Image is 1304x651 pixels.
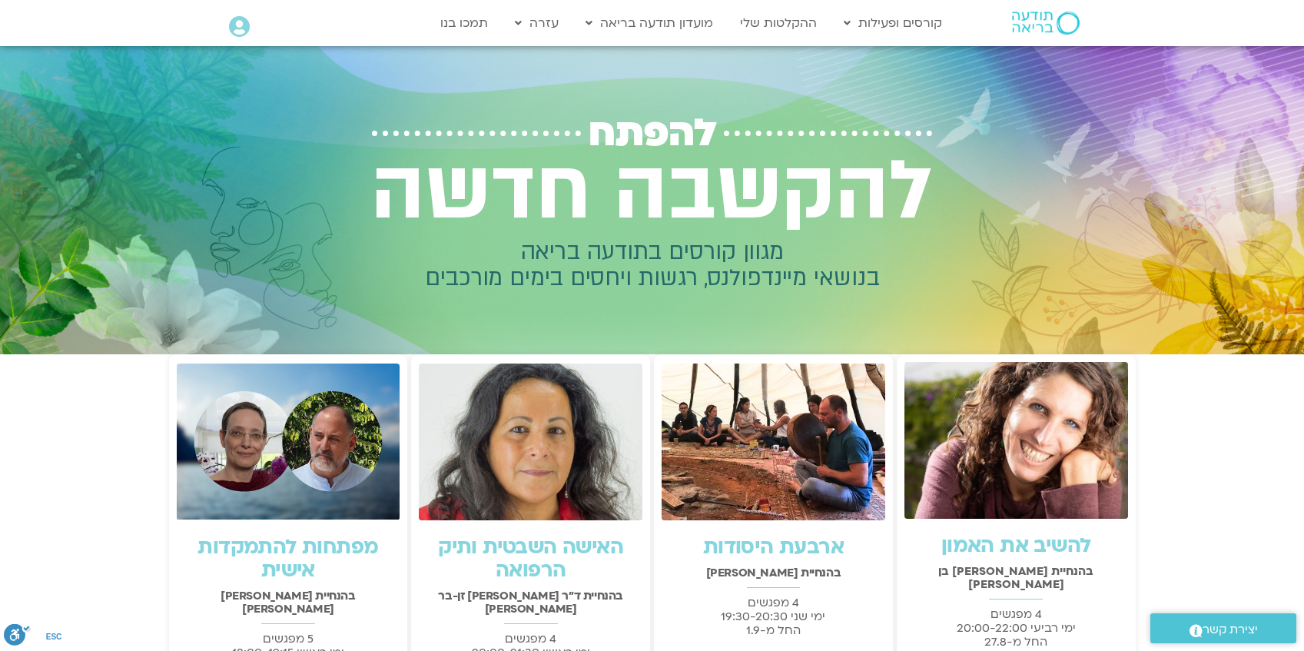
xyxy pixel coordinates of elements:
h2: בהנחיית [PERSON_NAME] [PERSON_NAME] [177,590,400,616]
a: יצירת קשר [1150,613,1296,643]
span: יצירת קשר [1203,619,1258,640]
h2: מגוון קורסים בתודעה בריאה בנושאי מיינדפולנס, רגשות ויחסים בימים מורכבים [351,239,954,291]
span: החל מ-1.9 [746,623,801,638]
a: קורסים ופעילות [836,8,950,38]
span: להפתח [589,111,716,155]
a: להשיב את האמון [941,532,1091,560]
h2: בהנחיית ד"ר [PERSON_NAME] זן-בר [PERSON_NAME] [419,590,642,616]
a: האישה השבטית ותיק הרפואה [438,533,623,584]
a: מפתחות להתמקדות אישית [197,533,378,584]
h2: להקשבה חדשה [351,144,954,239]
h2: בהנחיית [PERSON_NAME] [662,566,885,580]
a: ההקלטות שלי [732,8,825,38]
a: מועדון תודעה בריאה [578,8,721,38]
a: עזרה [507,8,566,38]
h2: בהנחיית [PERSON_NAME] בן [PERSON_NAME] [904,565,1128,591]
a: תמכו בנו [433,8,496,38]
img: תודעה בריאה [1012,12,1080,35]
a: ארבעת היסודות [703,533,844,561]
p: 4 מפגשים ימי שני 19:30-20:30 [662,596,885,637]
p: 4 מפגשים ימי רביעי 20:00-22:00 החל מ-27.8 [904,607,1128,649]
